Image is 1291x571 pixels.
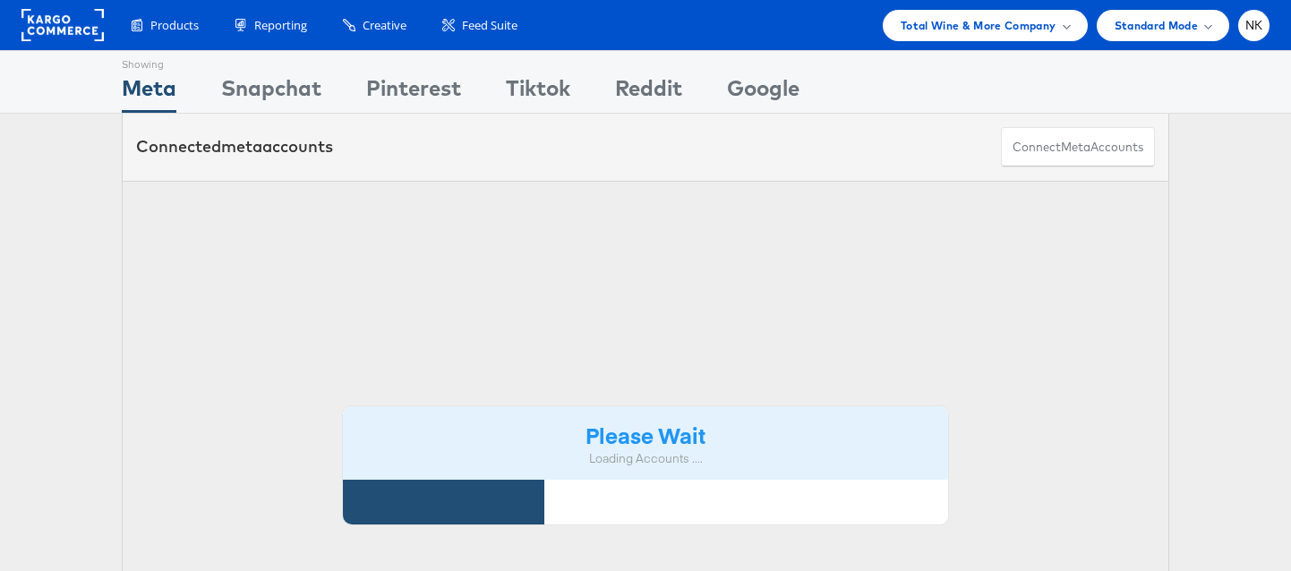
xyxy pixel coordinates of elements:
span: Standard Mode [1115,16,1198,35]
div: Loading Accounts .... [356,450,935,467]
span: meta [221,136,262,157]
span: Reporting [254,17,307,34]
strong: Please Wait [586,420,705,449]
span: Feed Suite [462,17,517,34]
span: NK [1245,20,1263,31]
span: meta [1061,139,1090,156]
div: Showing [122,51,176,72]
div: Meta [122,72,176,113]
div: Reddit [615,72,682,113]
span: Total Wine & More Company [901,16,1056,35]
button: ConnectmetaAccounts [1001,127,1155,167]
div: Google [727,72,799,113]
div: Connected accounts [136,135,333,158]
div: Snapchat [221,72,321,113]
div: Pinterest [366,72,461,113]
div: Tiktok [506,72,570,113]
span: Creative [363,17,406,34]
span: Products [150,17,199,34]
